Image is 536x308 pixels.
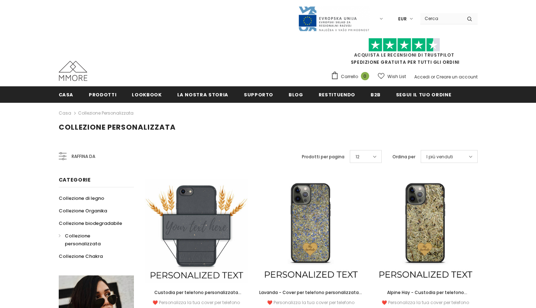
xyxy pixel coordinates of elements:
span: Restituendo [319,91,355,98]
span: Lookbook [132,91,161,98]
a: Javni Razpis [298,15,370,21]
span: Raffina da [72,153,95,160]
span: Collezione Organika [59,207,107,214]
span: 12 [356,153,359,160]
span: EUR [398,15,407,23]
a: Collezione personalizzata [59,230,126,250]
span: SPEDIZIONE GRATUITA PER TUTTI GLI ORDINI [331,41,478,65]
a: supporto [244,86,273,102]
span: Casa [59,91,74,98]
span: Lavanda - Cover per telefono personalizzata - Regalo personalizzato [259,289,362,303]
span: 0 [361,72,369,80]
span: I più venduti [426,153,453,160]
a: Carrello 0 [331,71,373,82]
span: Alpine Hay - Custodia per telefono personalizzata - Regalo personalizzato [382,289,469,303]
span: B2B [371,91,381,98]
a: Collezione Chakra [59,250,103,263]
span: supporto [244,91,273,98]
input: Search Site [420,13,462,24]
span: Collezione personalizzata [59,122,176,132]
label: Prodotti per pagina [302,153,344,160]
a: Custodia per telefono personalizzata biodegradabile - nera [145,289,248,297]
span: La nostra storia [177,91,228,98]
span: Segui il tuo ordine [396,91,451,98]
a: Accedi [414,74,430,80]
a: Collezione di legno [59,192,104,204]
span: Carrello [341,73,358,80]
span: Collezione biodegradabile [59,220,122,227]
a: Acquista le recensioni di TrustPilot [354,52,454,58]
a: Collezione biodegradabile [59,217,122,230]
span: Collezione di legno [59,195,104,202]
a: Restituendo [319,86,355,102]
a: Wish List [378,70,406,83]
a: Creare un account [436,74,478,80]
a: Prodotti [89,86,116,102]
a: Lavanda - Cover per telefono personalizzata - Regalo personalizzato [259,289,363,297]
span: or [431,74,435,80]
span: Wish List [387,73,406,80]
span: Prodotti [89,91,116,98]
a: Lookbook [132,86,161,102]
a: Segui il tuo ordine [396,86,451,102]
span: Collezione personalizzata [65,232,101,247]
img: Fidati di Pilot Stars [368,38,440,52]
a: Casa [59,109,71,117]
span: Blog [289,91,303,98]
a: Blog [289,86,303,102]
a: B2B [371,86,381,102]
span: Custodia per telefono personalizzata biodegradabile - nera [154,289,241,303]
span: Categorie [59,176,91,183]
a: Casa [59,86,74,102]
a: Collezione personalizzata [78,110,134,116]
a: Alpine Hay - Custodia per telefono personalizzata - Regalo personalizzato [373,289,477,297]
img: Casi MMORE [59,61,87,81]
a: Collezione Organika [59,204,107,217]
label: Ordina per [392,153,415,160]
img: Javni Razpis [298,6,370,32]
span: Collezione Chakra [59,253,103,260]
a: La nostra storia [177,86,228,102]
